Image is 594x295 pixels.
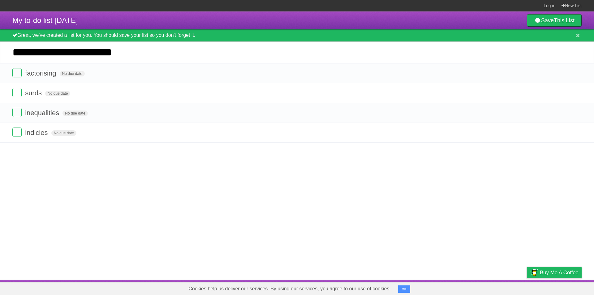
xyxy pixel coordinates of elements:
[25,89,43,97] span: surds
[45,91,70,96] span: No due date
[543,282,582,293] a: Suggest a feature
[540,267,579,278] span: Buy me a coffee
[12,16,78,24] span: My to-do list [DATE]
[12,128,22,137] label: Done
[530,267,538,278] img: Buy me a coffee
[519,282,535,293] a: Privacy
[182,283,397,295] span: Cookies help us deliver our services. By using our services, you agree to our use of cookies.
[398,285,410,293] button: OK
[498,282,511,293] a: Terms
[25,109,61,117] span: inequalities
[60,71,85,76] span: No due date
[527,267,582,278] a: Buy me a coffee
[25,69,58,77] span: factorising
[445,282,458,293] a: About
[51,130,76,136] span: No due date
[554,17,575,24] b: This List
[527,14,582,27] a: SaveThis List
[12,68,22,77] label: Done
[62,111,88,116] span: No due date
[12,108,22,117] label: Done
[12,88,22,97] label: Done
[25,129,49,137] span: indicies
[465,282,490,293] a: Developers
